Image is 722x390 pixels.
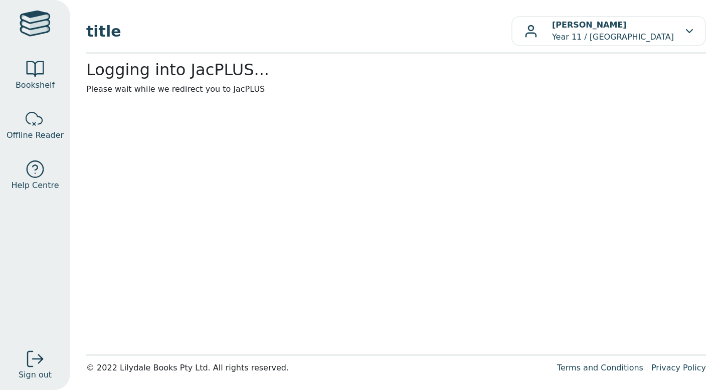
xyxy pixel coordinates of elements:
[86,60,706,79] h2: Logging into JacPLUS...
[552,20,627,30] b: [PERSON_NAME]
[86,83,706,95] p: Please wait while we redirect you to JacPLUS
[11,179,59,191] span: Help Centre
[557,363,643,372] a: Terms and Conditions
[651,363,706,372] a: Privacy Policy
[552,19,674,43] p: Year 11 / [GEOGRAPHIC_DATA]
[86,362,549,374] div: © 2022 Lilydale Books Pty Ltd. All rights reserved.
[86,20,511,43] span: title
[511,16,706,46] button: [PERSON_NAME]Year 11 / [GEOGRAPHIC_DATA]
[19,369,52,381] span: Sign out
[7,129,64,141] span: Offline Reader
[16,79,55,91] span: Bookshelf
